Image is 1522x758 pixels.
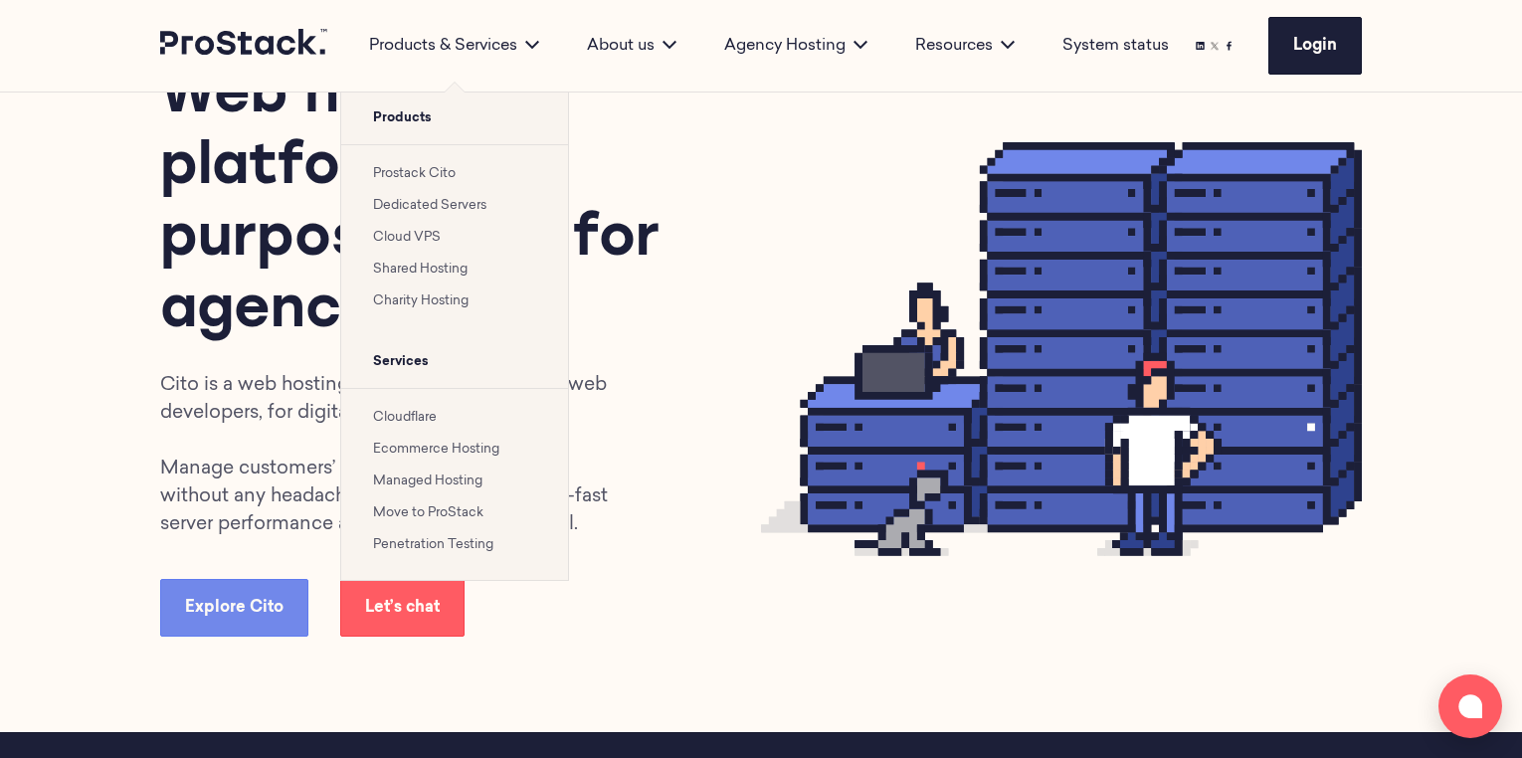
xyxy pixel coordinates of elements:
[345,34,563,58] div: Products & Services
[373,506,483,519] a: Move to ProStack
[700,34,891,58] div: Agency Hosting
[373,411,437,424] a: Cloudflare
[340,579,465,637] a: Let’s chat
[1438,674,1502,738] button: Open chat window
[160,579,308,637] a: Explore Cito
[1268,17,1362,75] a: Login
[1293,38,1337,54] span: Login
[563,34,700,58] div: About us
[160,29,329,63] a: Prostack logo
[365,600,440,616] span: Let’s chat
[373,167,456,180] a: Prostack Cito
[185,600,284,616] span: Explore Cito
[341,336,568,388] span: Services
[160,372,637,539] p: Cito is a web hosting platform designed with web developers, for digital agencies. Manage custome...
[891,34,1039,58] div: Resources
[160,62,689,348] h1: Web hosting platform purpose-built for agencies
[373,474,482,487] a: Managed Hosting
[373,263,468,276] a: Shared Hosting
[1062,34,1169,58] a: System status
[373,294,469,307] a: Charity Hosting
[373,199,486,212] a: Dedicated Servers
[373,443,499,456] a: Ecommerce Hosting
[341,93,568,144] span: Products
[373,538,493,551] a: Penetration Testing
[373,231,441,244] a: Cloud VPS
